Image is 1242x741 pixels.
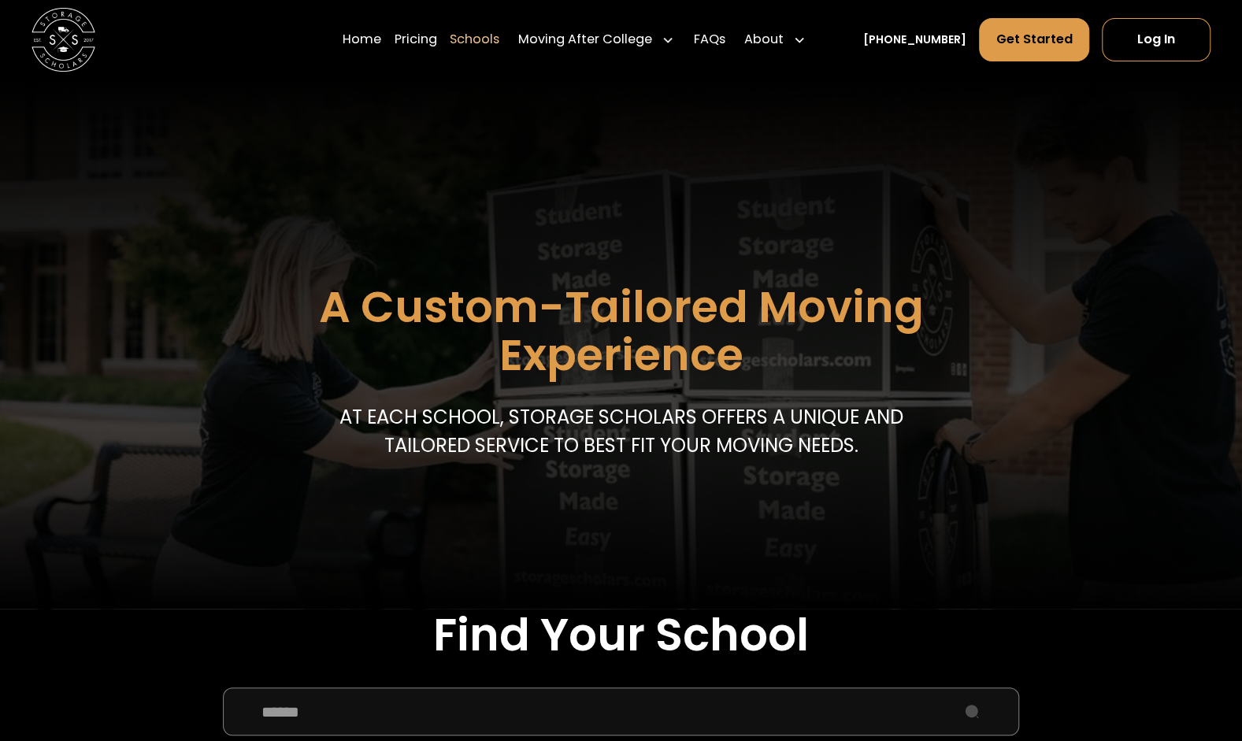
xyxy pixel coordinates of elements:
img: Storage Scholars main logo [32,8,95,72]
a: Pricing [395,17,437,62]
a: Home [343,17,381,62]
div: About [738,17,813,62]
a: [PHONE_NUMBER] [863,31,966,48]
a: Schools [450,17,499,62]
a: Get Started [979,18,1088,61]
p: At each school, storage scholars offers a unique and tailored service to best fit your Moving needs. [330,403,911,461]
a: Log In [1102,18,1210,61]
h2: Find Your School [47,609,1195,662]
div: About [744,30,784,49]
h1: A Custom-Tailored Moving Experience [239,283,1003,379]
a: FAQs [694,17,725,62]
div: Moving After College [512,17,681,62]
div: Moving After College [518,30,652,49]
